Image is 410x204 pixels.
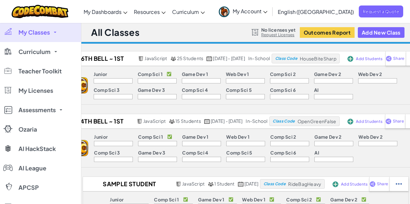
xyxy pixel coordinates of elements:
[314,134,341,139] p: Game Dev 2
[143,118,166,124] span: JavaScript
[18,49,51,55] span: Curriculum
[18,107,56,113] span: Assessments
[356,57,382,61] span: Add Students
[270,71,296,77] p: Comp Sci 2
[18,126,37,132] span: Ozaria
[18,88,53,93] span: My Licenses
[175,118,201,124] span: 15 Students
[270,134,296,139] p: Comp Sci 2
[18,29,50,35] span: My Classes
[183,197,188,202] p: ✅
[233,8,267,15] span: My Account
[216,1,271,22] a: My Account
[138,134,163,139] p: Comp Sci 1
[182,150,208,155] p: Comp Sci 4
[369,181,376,187] img: IconShare_Purple.svg
[169,119,175,124] img: MultipleUsers.png
[273,119,295,123] span: Class Code
[244,181,258,187] span: [DATE]
[154,197,179,202] p: Comp Sci 1
[226,87,252,92] p: Comp Sci 5
[177,55,204,61] span: 25 Students
[182,181,205,187] span: JavaScript
[361,197,366,202] p: ✅
[18,165,46,171] span: AI League
[18,68,62,74] span: Teacher Toolkit
[138,71,163,77] p: Comp Sci 1
[138,150,165,155] p: Game Dev 3
[67,116,269,126] a: 4th Bell ~ 1st Sem 25-26 JavaScript 15 Students [DATE] - [DATE] in-school
[347,56,353,62] img: IconAddStudents.svg
[94,134,108,139] p: Junior
[278,8,354,15] span: English ([GEOGRAPHIC_DATA])
[275,3,357,20] a: English ([GEOGRAPHIC_DATA])
[169,3,208,20] a: Curriculum
[138,56,144,61] img: javascript.png
[226,71,249,77] p: Web Dev 1
[314,87,319,92] p: AI
[314,150,319,155] p: AI
[94,71,107,77] p: Junior
[358,71,382,77] p: Web Dev 2
[18,146,56,152] span: AI HackStack
[137,119,143,124] img: javascript.png
[393,57,404,60] span: Share
[393,119,404,123] span: Share
[396,181,402,187] img: IconStudentEllipsis.svg
[386,56,392,61] img: IconShare_Purple.svg
[356,120,382,123] span: Add Students
[358,27,404,38] button: Add New Class
[67,54,136,63] h2: 6th Bell ~ 1st Sem 25-26
[213,55,245,61] span: [DATE] - [DATE]
[300,27,355,38] button: Outcomes Report
[219,6,229,17] img: avatar
[172,8,199,15] span: Curriculum
[182,71,208,77] p: Game Dev 1
[91,26,139,38] h1: All Classes
[145,55,167,61] span: JavaScript
[182,87,208,92] p: Comp Sci 4
[83,179,174,189] h2: Sample Student Account
[182,134,208,139] p: Game Dev 1
[170,56,176,61] img: MultipleUsers.png
[270,87,296,92] p: Comp Sci 6
[198,197,224,202] p: Game Dev 1
[288,181,321,187] span: RideBagHeavy
[261,27,296,32] span: No licenses yet
[208,182,214,187] img: MultipleUsers.png
[314,71,341,77] p: Game Dev 2
[167,71,171,77] p: ✅
[275,57,297,60] span: Class Code
[238,182,244,187] img: calendar.svg
[286,197,312,202] p: Comp Sci 2
[211,118,242,124] span: [DATE] - [DATE]
[242,197,265,202] p: Web Dev 1
[248,56,270,61] div: in-school
[270,150,296,155] p: Comp Sci 6
[67,54,272,63] a: 6th Bell ~ 1st Sem 25-26 JavaScript 25 Students [DATE] - [DATE] in-school
[176,182,182,187] img: javascript.png
[246,118,267,124] div: in-school
[12,5,68,18] img: CodeCombat logo
[385,118,392,124] img: IconShare_Purple.svg
[67,116,135,126] h2: 4th Bell ~ 1st Sem 25-26
[204,119,210,124] img: calendar.svg
[214,181,234,187] span: 1 Student
[228,197,233,202] p: ✅
[84,8,122,15] span: My Dashboards
[341,182,368,186] span: Add Students
[226,150,252,155] p: Comp Sci 5
[138,87,165,92] p: Game Dev 3
[316,197,321,202] p: ✅
[330,197,357,202] p: Game Dev 2
[226,134,250,139] p: Web Dev 1
[167,134,172,139] p: ✅
[359,5,403,17] a: Request a Quote
[94,87,120,92] p: Comp Sci 3
[94,150,120,155] p: Comp Sci 3
[110,197,123,202] p: Junior
[300,56,336,61] span: HouseBiteSharp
